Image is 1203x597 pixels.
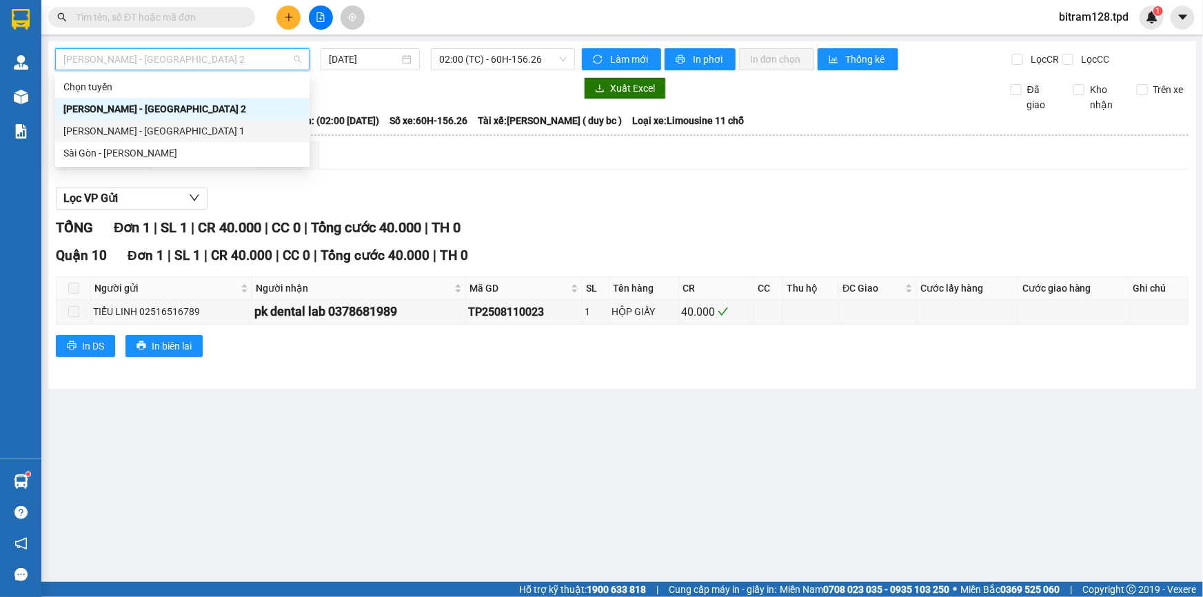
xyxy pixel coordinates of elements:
[254,302,463,321] div: pk dental lab 0378681989
[12,9,30,30] img: logo-vxr
[304,219,307,236] span: |
[585,304,607,319] div: 1
[55,142,310,164] div: Sài Gòn - Phương Lâm
[682,303,752,321] div: 40.000
[439,49,567,70] span: 02:00 (TC) - 60H-156.26
[14,55,28,70] img: warehouse-icon
[154,219,157,236] span: |
[478,113,622,128] span: Tài xế: [PERSON_NAME] ( duy bc )
[593,54,605,65] span: sync
[276,6,301,30] button: plus
[1130,277,1189,300] th: Ghi chú
[94,281,238,296] span: Người gửi
[321,247,429,263] span: Tổng cước 40.000
[519,582,646,597] span: Hỗ trợ kỹ thuật:
[329,52,399,67] input: 12/08/2025
[314,247,317,263] span: |
[595,83,605,94] span: download
[390,113,467,128] span: Số xe: 60H-156.26
[67,341,77,352] span: printer
[168,247,171,263] span: |
[609,277,679,300] th: Tên hàng
[693,52,725,67] span: In phơi
[14,474,28,489] img: warehouse-icon
[846,52,887,67] span: Thống kê
[1153,6,1163,16] sup: 1
[161,219,188,236] span: SL 1
[469,281,568,296] span: Mã GD
[347,12,357,22] span: aim
[14,568,28,581] span: message
[279,113,379,128] span: Chuyến: (02:00 [DATE])
[63,79,301,94] div: Chọn tuyến
[1025,52,1061,67] span: Lọc CR
[842,281,902,296] span: ĐC Giao
[1126,585,1136,594] span: copyright
[466,300,583,324] td: TP2508110023
[14,124,28,139] img: solution-icon
[55,76,310,98] div: Chọn tuyến
[26,472,30,476] sup: 1
[284,12,294,22] span: plus
[665,48,736,70] button: printerIn phơi
[152,338,192,354] span: In biên lai
[656,582,658,597] span: |
[610,52,650,67] span: Làm mới
[191,219,194,236] span: |
[204,247,208,263] span: |
[823,584,949,595] strong: 0708 023 035 - 0935 103 250
[432,219,461,236] span: TH 0
[272,219,301,236] span: CC 0
[1022,82,1063,112] span: Đã giao
[311,219,421,236] span: Tổng cước 40.000
[55,98,310,120] div: Phương Lâm - Sài Gòn 2
[265,219,268,236] span: |
[780,582,949,597] span: Miền Nam
[917,277,1019,300] th: Cước lấy hàng
[739,48,814,70] button: In đơn chọn
[82,338,104,354] span: In DS
[128,247,164,263] span: Đơn 1
[14,537,28,550] span: notification
[587,584,646,595] strong: 1900 633 818
[63,101,301,117] div: [PERSON_NAME] - [GEOGRAPHIC_DATA] 2
[63,190,118,207] span: Lọc VP Gửi
[1177,11,1189,23] span: caret-down
[783,277,839,300] th: Thu hộ
[1148,82,1189,97] span: Trên xe
[256,281,452,296] span: Người nhận
[341,6,365,30] button: aim
[198,219,261,236] span: CR 40.000
[56,188,208,210] button: Lọc VP Gửi
[1000,584,1060,595] strong: 0369 525 060
[14,90,28,104] img: warehouse-icon
[309,6,333,30] button: file-add
[425,219,428,236] span: |
[76,10,239,25] input: Tìm tên, số ĐT hoặc mã đơn
[1171,6,1195,30] button: caret-down
[189,192,200,203] span: down
[1019,277,1130,300] th: Cước giao hàng
[1155,6,1160,16] span: 1
[283,247,310,263] span: CC 0
[55,120,310,142] div: Phương Lâm - Sài Gòn 1
[583,277,609,300] th: SL
[433,247,436,263] span: |
[718,306,729,317] span: check
[754,277,783,300] th: CC
[14,506,28,519] span: question-circle
[676,54,687,65] span: printer
[125,335,203,357] button: printerIn biên lai
[960,582,1060,597] span: Miền Bắc
[1070,582,1072,597] span: |
[584,77,666,99] button: downloadXuất Excel
[680,277,755,300] th: CR
[316,12,325,22] span: file-add
[953,587,957,592] span: ⚪️
[63,49,301,70] span: Phương Lâm - Sài Gòn 2
[468,303,580,321] div: TP2508110023
[276,247,279,263] span: |
[1048,8,1140,26] span: bitram128.tpd
[57,12,67,22] span: search
[610,81,655,96] span: Xuất Excel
